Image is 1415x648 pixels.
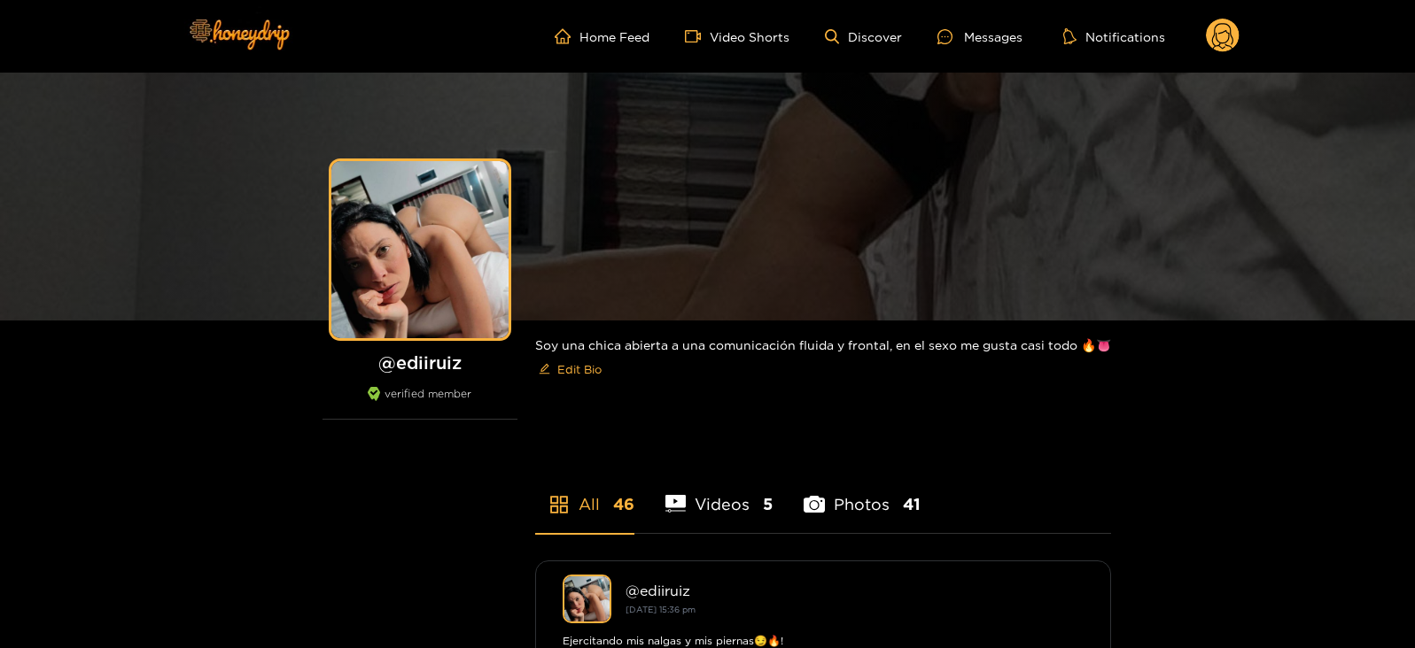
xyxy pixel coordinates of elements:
[563,575,611,623] img: ediiruiz
[626,582,1084,598] div: @ ediiruiz
[804,453,921,533] li: Photos
[685,28,710,44] span: video-camera
[613,493,634,515] span: 46
[557,360,602,378] span: Edit Bio
[763,493,773,515] span: 5
[535,355,605,383] button: editEdit Bio
[539,363,550,376] span: edit
[903,493,921,515] span: 41
[1058,27,1170,45] button: Notifications
[937,27,1022,47] div: Messages
[825,29,902,44] a: Discover
[535,453,634,533] li: All
[535,320,1111,397] div: Soy una chica abierta a una comunicación fluida y frontal, en el sexo me gusta casi todo 🔥👅
[555,28,579,44] span: home
[685,28,789,44] a: Video Shorts
[323,387,517,420] div: verified member
[555,28,649,44] a: Home Feed
[548,494,570,515] span: appstore
[626,605,696,614] small: [DATE] 15:36 pm
[665,453,774,533] li: Videos
[323,351,517,374] h1: @ ediiruiz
